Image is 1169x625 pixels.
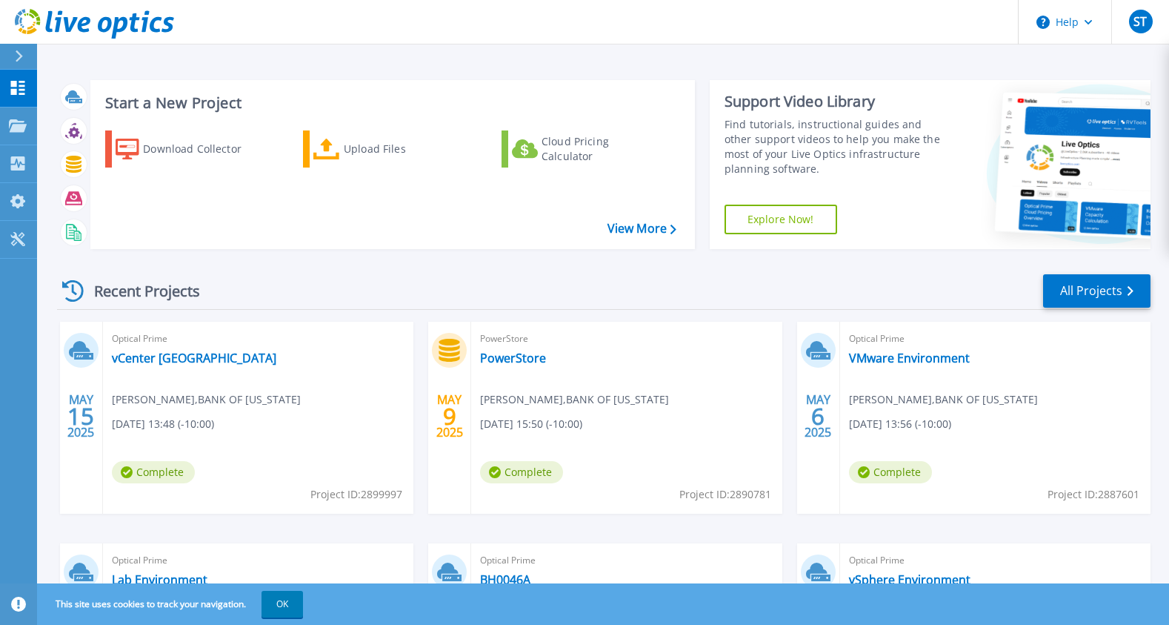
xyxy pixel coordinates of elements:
a: PowerStore [480,351,546,366]
span: Optical Prime [849,552,1142,569]
div: MAY 2025 [436,389,464,443]
span: [PERSON_NAME] , BANK OF [US_STATE] [480,391,669,408]
span: [DATE] 13:48 (-10:00) [112,416,214,432]
a: BH0046A [480,572,530,587]
a: View More [607,222,676,236]
span: Project ID: 2899997 [310,486,402,503]
span: Project ID: 2887601 [1048,486,1139,503]
span: 15 [67,410,94,423]
a: Upload Files [303,130,468,168]
div: Find tutorials, instructional guides and other support videos to help you make the most of your L... [725,117,946,176]
span: ST [1133,16,1147,27]
div: Cloud Pricing Calculator [542,134,660,164]
span: [PERSON_NAME] , BANK OF [US_STATE] [112,391,301,408]
div: Support Video Library [725,92,946,111]
span: Complete [112,461,195,483]
span: Project ID: 2890781 [679,486,771,503]
span: 9 [443,410,456,423]
span: [DATE] 15:50 (-10:00) [480,416,582,432]
div: MAY 2025 [804,389,832,443]
span: PowerStore [480,331,773,347]
span: [DATE] 13:56 (-10:00) [849,416,951,432]
a: All Projects [1043,274,1150,308]
div: MAY 2025 [67,389,95,443]
a: vCenter [GEOGRAPHIC_DATA] [112,351,276,366]
span: [PERSON_NAME] , BANK OF [US_STATE] [849,391,1038,408]
button: OK [262,591,303,618]
span: Complete [480,461,563,483]
div: Upload Files [344,134,462,164]
a: Download Collector [105,130,270,168]
span: This site uses cookies to track your navigation. [41,591,303,618]
span: 6 [811,410,825,423]
a: vSphere Environment [849,572,970,587]
a: Lab Environment [112,572,207,587]
div: Download Collector [143,134,262,164]
span: Optical Prime [849,331,1142,347]
a: Explore Now! [725,205,837,234]
span: Complete [849,461,932,483]
span: Optical Prime [480,552,773,569]
a: VMware Environment [849,351,970,366]
span: Optical Prime [112,552,404,569]
div: Recent Projects [57,273,220,309]
a: Cloud Pricing Calculator [502,130,667,168]
span: Optical Prime [112,331,404,347]
h3: Start a New Project [105,95,676,111]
